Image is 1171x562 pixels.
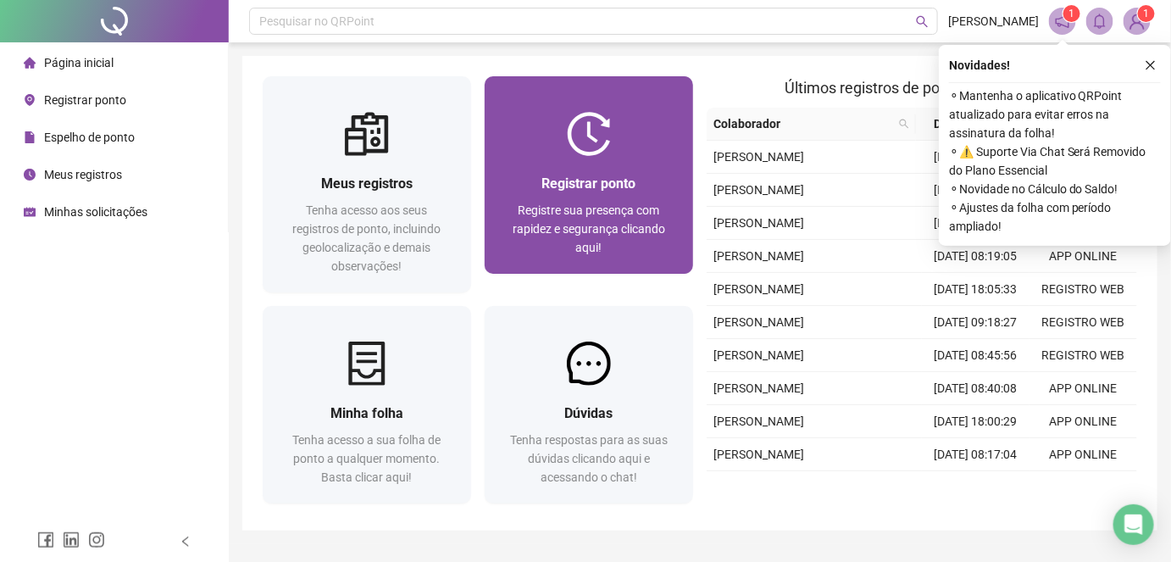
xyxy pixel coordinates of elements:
span: facebook [37,531,54,548]
span: ⚬ Novidade no Cálculo do Saldo! [949,180,1161,198]
span: environment [24,94,36,106]
td: [DATE] 18:00:29 [922,405,1029,438]
td: [DATE] 08:40:08 [922,372,1029,405]
td: [DATE] 08:45:56 [922,339,1029,372]
span: close [1145,59,1157,71]
sup: 1 [1063,5,1080,22]
span: [PERSON_NAME] [713,183,804,197]
span: Data/Hora [923,114,1001,133]
td: [DATE] 07:57:38 [922,141,1029,174]
span: home [24,57,36,69]
span: file [24,131,36,143]
span: Página inicial [44,56,114,70]
a: Minha folhaTenha acesso a sua folha de ponto a qualquer momento. Basta clicar aqui! [263,306,471,504]
span: linkedin [63,531,80,548]
td: APP ONLINE [1029,471,1137,504]
td: APP ONLINE [1029,438,1137,471]
span: 1 [1144,8,1150,19]
span: Registre sua presença com rapidez e segurança clicando aqui! [513,203,665,254]
span: notification [1055,14,1070,29]
span: Dúvidas [565,405,613,421]
td: [DATE] 13:08:52 [922,174,1029,207]
td: REGISTRO WEB [1029,273,1137,306]
td: APP ONLINE [1029,240,1137,273]
span: [PERSON_NAME] [713,415,804,428]
span: Novidades ! [949,56,1010,75]
td: APP ONLINE [1029,405,1137,438]
span: Meus registros [321,175,413,192]
span: search [899,119,909,129]
span: bell [1092,14,1107,29]
td: REGISTRO WEB [1029,306,1137,339]
span: Colaborador [713,114,892,133]
span: [PERSON_NAME] [713,448,804,461]
td: [DATE] 08:17:04 [922,438,1029,471]
span: [PERSON_NAME] [713,348,804,362]
td: REGISTRO WEB [1029,339,1137,372]
td: [DATE] 18:05:33 [922,273,1029,306]
a: DúvidasTenha respostas para as suas dúvidas clicando aqui e acessando o chat! [485,306,693,504]
th: Data/Hora [916,108,1021,141]
span: instagram [88,531,105,548]
span: [PERSON_NAME] [713,150,804,164]
span: left [180,536,191,548]
span: search [896,111,913,136]
td: [DATE] 08:25:02 [922,207,1029,240]
span: [PERSON_NAME] [713,381,804,395]
span: [PERSON_NAME] [713,249,804,263]
sup: Atualize o seu contato no menu Meus Dados [1138,5,1155,22]
span: search [916,15,929,28]
span: Tenha acesso aos seus registros de ponto, incluindo geolocalização e demais observações! [293,203,441,273]
span: Meus registros [44,168,122,181]
a: Registrar pontoRegistre sua presença com rapidez e segurança clicando aqui! [485,76,693,274]
td: APP ONLINE [1029,372,1137,405]
div: Open Intercom Messenger [1113,504,1154,545]
span: Minha folha [330,405,403,421]
span: ⚬ Mantenha o aplicativo QRPoint atualizado para evitar erros na assinatura da folha! [949,86,1161,142]
span: Minhas solicitações [44,205,147,219]
span: Espelho de ponto [44,131,135,144]
td: [DATE] 09:18:27 [922,306,1029,339]
span: Registrar ponto [542,175,636,192]
span: [PERSON_NAME] [948,12,1039,31]
span: [PERSON_NAME] [713,216,804,230]
img: 79741 [1124,8,1150,34]
span: Tenha acesso a sua folha de ponto a qualquer momento. Basta clicar aqui! [293,433,441,484]
span: Tenha respostas para as suas dúvidas clicando aqui e acessando o chat! [510,433,668,484]
span: ⚬ ⚠️ Suporte Via Chat Será Removido do Plano Essencial [949,142,1161,180]
td: [DATE] 08:09:37 [922,471,1029,504]
span: [PERSON_NAME] [713,282,804,296]
a: Meus registrosTenha acesso aos seus registros de ponto, incluindo geolocalização e demais observa... [263,76,471,292]
span: Registrar ponto [44,93,126,107]
span: schedule [24,206,36,218]
span: [PERSON_NAME] [713,315,804,329]
span: Últimos registros de ponto sincronizados [785,79,1059,97]
span: 1 [1069,8,1075,19]
span: clock-circle [24,169,36,181]
span: ⚬ Ajustes da folha com período ampliado! [949,198,1161,236]
td: [DATE] 08:19:05 [922,240,1029,273]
